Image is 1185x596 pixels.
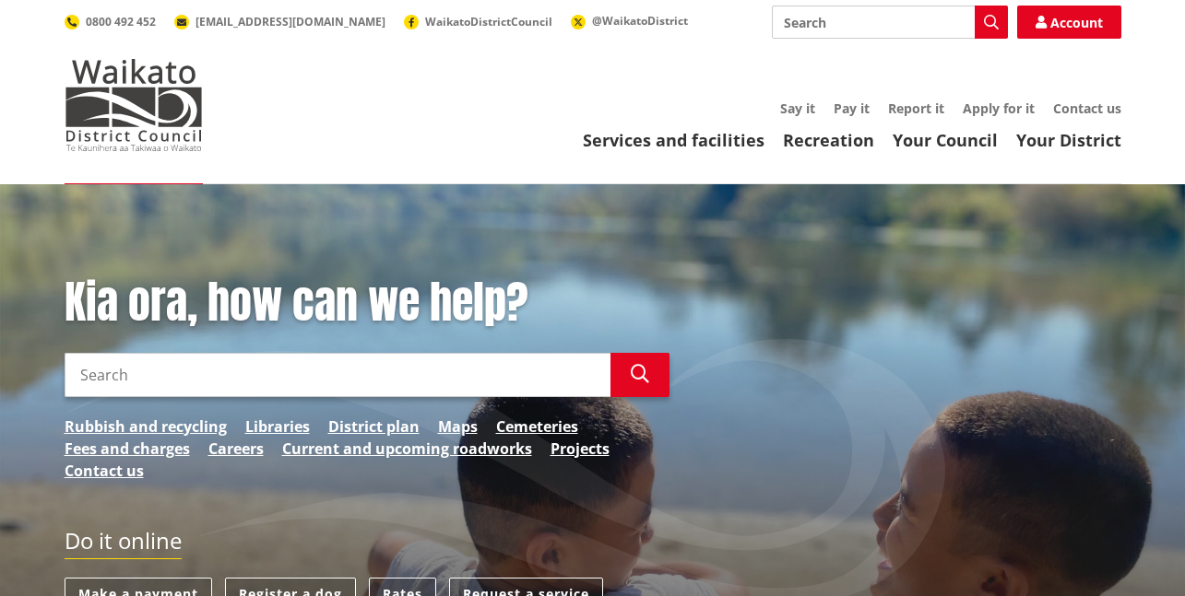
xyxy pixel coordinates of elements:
a: Projects [551,438,610,460]
a: District plan [328,415,420,438]
h1: Kia ora, how can we help? [65,276,670,330]
a: [EMAIL_ADDRESS][DOMAIN_NAME] [174,14,385,29]
a: Current and upcoming roadworks [282,438,532,460]
a: Contact us [1053,99,1121,117]
a: Your Council [893,129,998,151]
input: Search input [772,6,1008,39]
a: Account [1017,6,1121,39]
input: Search input [65,353,610,397]
span: [EMAIL_ADDRESS][DOMAIN_NAME] [196,14,385,29]
a: Contact us [65,460,144,482]
a: Recreation [783,129,874,151]
a: @WaikatoDistrict [571,13,688,29]
a: Maps [438,415,478,438]
h2: Do it online [65,528,182,560]
a: Cemeteries [496,415,578,438]
span: @WaikatoDistrict [592,13,688,29]
a: Careers [208,438,264,460]
a: Your District [1016,129,1121,151]
a: Pay it [834,99,870,117]
img: Waikato District Council - Te Kaunihera aa Takiwaa o Waikato [65,59,203,151]
a: WaikatoDistrictCouncil [404,14,552,29]
a: Services and facilities [583,129,764,151]
a: Say it [780,99,815,117]
a: Libraries [245,415,310,438]
a: 0800 492 452 [65,14,156,29]
a: Fees and charges [65,438,190,460]
a: Report it [888,99,944,117]
span: WaikatoDistrictCouncil [425,14,552,29]
a: Rubbish and recycling [65,415,227,438]
span: 0800 492 452 [86,14,156,29]
a: Apply for it [963,99,1035,117]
